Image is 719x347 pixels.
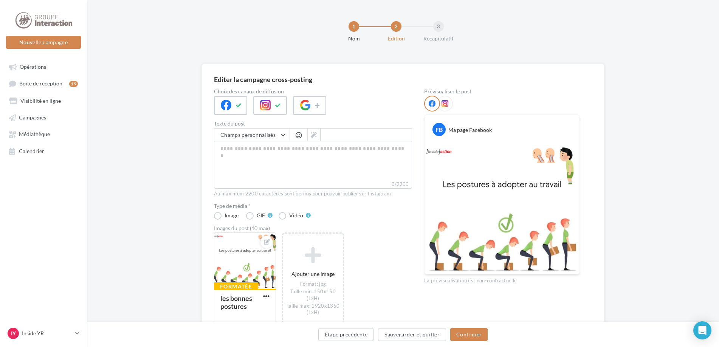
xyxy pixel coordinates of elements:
div: Editer la campagne cross-posting [214,76,312,83]
button: Nouvelle campagne [6,36,81,49]
label: 0/2200 [214,180,412,189]
label: Type de média * [214,203,412,209]
div: Images du post (10 max) [214,226,412,231]
div: Formatée [214,282,258,291]
a: IY Inside YR [6,326,81,341]
span: Champs personnalisés [220,132,276,138]
a: Visibilité en ligne [5,94,82,107]
div: Image [225,213,239,218]
div: 2 [391,21,401,32]
span: Visibilité en ligne [20,98,61,104]
div: les bonnes postures [220,294,252,310]
div: La prévisualisation est non-contractuelle [424,274,580,284]
div: Récapitulatif [414,35,463,42]
div: Prévisualiser le post [424,89,580,94]
button: Continuer [450,328,488,341]
a: Campagnes [5,110,82,124]
div: 3 [433,21,444,32]
div: Edition [372,35,420,42]
div: 19 [69,81,78,87]
span: Calendrier [19,148,44,154]
div: Ma page Facebook [448,126,492,134]
a: Calendrier [5,144,82,158]
button: Sauvegarder et quitter [378,328,446,341]
div: Nom [330,35,378,42]
label: Texte du post [214,121,412,126]
p: Inside YR [22,330,72,337]
span: Médiathèque [19,131,50,138]
div: Vidéo [289,213,303,218]
div: Open Intercom Messenger [693,321,711,339]
a: Médiathèque [5,127,82,141]
span: Boîte de réception [19,81,62,87]
label: Choix des canaux de diffusion [214,89,412,94]
span: IY [11,330,16,337]
button: Étape précédente [318,328,374,341]
a: Opérations [5,60,82,73]
span: Opérations [20,64,46,70]
button: Champs personnalisés [214,129,290,141]
div: FB [432,123,446,136]
div: Au maximum 2200 caractères sont permis pour pouvoir publier sur Instagram [214,191,412,197]
div: GIF [257,213,265,218]
div: 1 [349,21,359,32]
span: Campagnes [19,114,46,121]
a: Boîte de réception19 [5,76,82,90]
